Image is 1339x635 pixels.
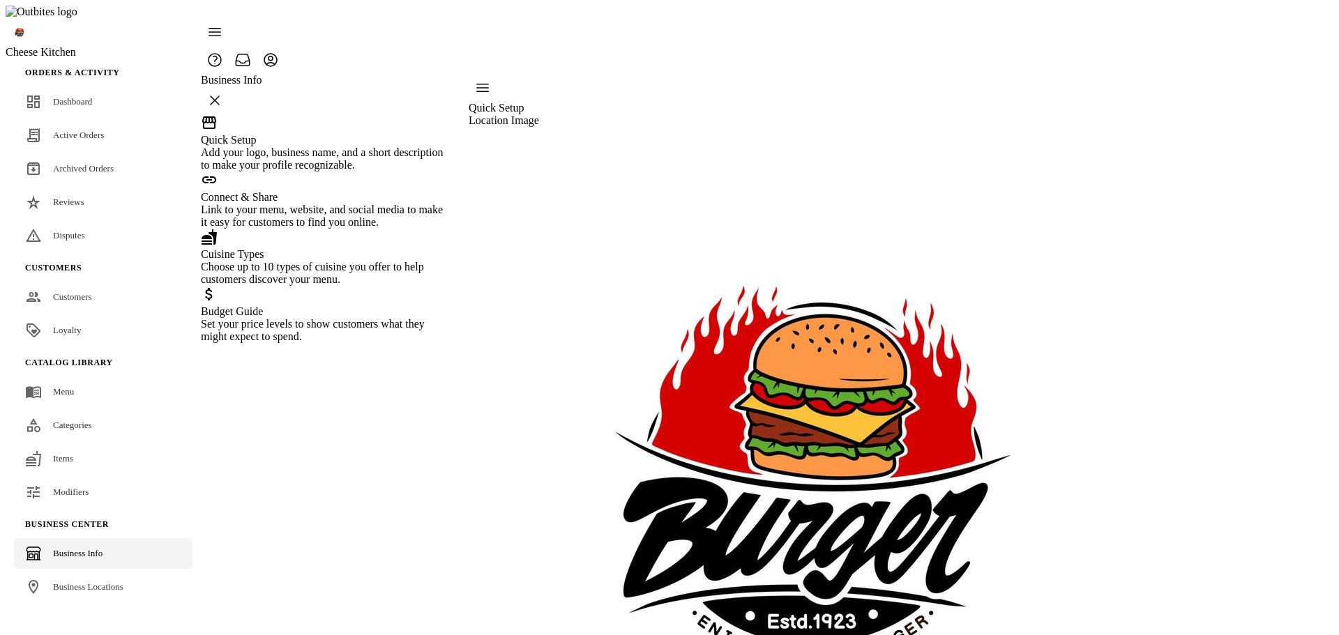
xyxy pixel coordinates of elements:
[14,220,192,251] a: Disputes
[14,153,192,184] a: Archived Orders
[14,120,192,151] a: Active Orders
[53,487,89,497] span: Modifiers
[53,291,92,302] span: Customers
[25,68,120,77] span: Orders & Activity
[201,74,451,86] div: Business Info
[201,261,451,286] div: Choose up to 10 types of cuisine you offer to help customers discover your menu.
[53,581,123,592] span: Business Locations
[469,114,1180,127] div: Location Image
[53,325,81,335] span: Loyalty
[53,163,114,174] span: Archived Orders
[14,410,192,441] a: Categories
[14,376,192,407] a: Menu
[53,96,92,107] span: Dashboard
[14,443,192,474] a: Items
[201,146,451,171] div: Add your logo, business name, and a short description to make your profile recognizable.
[14,538,192,569] a: Business Info
[201,318,451,343] div: Set your price levels to show customers what they might expect to spend.
[53,386,74,397] span: Menu
[53,420,92,430] span: Categories
[6,46,201,59] div: Cheese Kitchen
[6,6,77,18] img: Outbites logo
[53,548,103,558] span: Business Info
[14,86,192,117] a: Dashboard
[14,187,192,217] a: Reviews
[25,358,113,367] span: Catalog Library
[14,315,192,346] a: Loyalty
[14,282,192,312] a: Customers
[201,191,451,204] div: Connect & Share
[53,197,84,207] span: Reviews
[14,477,192,507] a: Modifiers
[201,248,451,261] div: Cuisine Types
[469,102,1180,114] div: Quick Setup
[25,519,109,529] span: Business Center
[53,453,73,464] span: Items
[201,204,451,229] div: Link to your menu, website, and social media to make it easy for customers to find you online.
[201,305,451,318] div: Budget Guide
[53,130,104,140] span: Active Orders
[201,134,451,146] div: Quick Setup
[53,230,85,240] span: Disputes
[14,572,192,602] a: Business Locations
[25,263,82,273] span: Customers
